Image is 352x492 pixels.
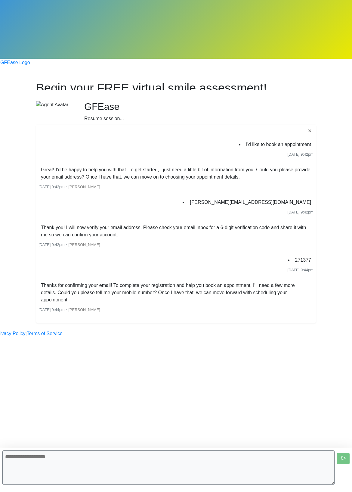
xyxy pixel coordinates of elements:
[84,101,316,112] h2: GFEase
[293,255,313,265] li: 271377
[36,101,68,108] img: Agent Avatar
[27,330,63,337] a: Terms of Service
[69,185,100,189] span: [PERSON_NAME]
[287,152,313,157] span: [DATE] 9:42pm
[244,140,313,149] li: i'd like to book an appointment
[39,165,313,182] li: Great! I'd be happy to help you with that. To get started, I just need a little bit of informatio...
[39,307,100,312] small: ・
[84,115,316,122] div: Resume session...
[39,242,65,247] span: [DATE] 9:42pm
[187,198,313,207] li: [PERSON_NAME][EMAIL_ADDRESS][DOMAIN_NAME]
[39,242,100,247] small: ・
[287,210,313,214] span: [DATE] 9:42pm
[26,330,27,337] a: |
[39,281,313,305] li: Thanks for confirming your email! To complete your registration and help you book an appointment,...
[39,185,100,189] small: ・
[39,223,313,240] li: Thank you! I will now verify your email address. Please check your email inbox for a 6-digit veri...
[287,268,313,272] span: [DATE] 9:44pm
[69,307,100,312] span: [PERSON_NAME]
[36,79,316,90] h1: Begin your FREE virtual smile assessment!
[306,127,313,135] button: ✕
[39,307,65,312] span: [DATE] 9:44pm
[69,242,100,247] span: [PERSON_NAME]
[39,185,65,189] span: [DATE] 9:42pm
